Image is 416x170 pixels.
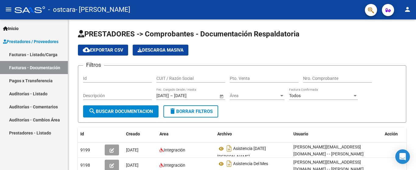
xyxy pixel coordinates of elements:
[124,127,157,141] datatable-header-cell: Creado
[133,45,188,56] app-download-masive: Descarga masiva de comprobantes (adjuntos)
[80,131,84,136] span: Id
[170,93,173,98] span: –
[169,107,176,115] mat-icon: delete
[291,127,382,141] datatable-header-cell: Usuario
[80,148,90,152] span: 9199
[89,107,96,115] mat-icon: search
[289,93,301,98] span: Todos
[3,38,58,45] span: Prestadores / Proveedores
[293,131,308,136] span: Usuario
[75,3,130,16] span: - [PERSON_NAME]
[156,93,169,98] input: Fecha inicio
[159,131,169,136] span: Area
[169,109,213,114] span: Borrar Filtros
[126,148,138,152] span: [DATE]
[83,61,104,69] h3: Filtros
[382,127,413,141] datatable-header-cell: Acción
[225,159,233,168] i: Descargar documento
[80,163,90,168] span: 9198
[217,146,266,159] span: Asistencia [DATE] [PERSON_NAME]
[5,6,12,13] mat-icon: menu
[385,131,398,136] span: Acción
[78,127,102,141] datatable-header-cell: Id
[138,47,184,53] span: Descarga Masiva
[3,25,19,32] span: Inicio
[83,46,90,53] mat-icon: cloud_download
[215,127,291,141] datatable-header-cell: Archivo
[225,144,233,153] i: Descargar documento
[133,45,188,56] button: Descarga Masiva
[293,144,364,156] span: [PERSON_NAME][EMAIL_ADDRESS][DOMAIN_NAME] - - [PERSON_NAME]
[218,93,225,99] button: Open calendar
[163,105,218,117] button: Borrar Filtros
[174,93,204,98] input: Fecha fin
[395,149,410,164] div: Open Intercom Messenger
[164,163,185,168] span: Integración
[230,93,279,98] span: Área
[126,163,138,168] span: [DATE]
[157,127,215,141] datatable-header-cell: Area
[164,148,185,152] span: Integración
[78,30,299,38] span: PRESTADORES -> Comprobantes - Documentación Respaldatoria
[126,131,140,136] span: Creado
[404,6,411,13] mat-icon: person
[78,45,128,56] button: Exportar CSV
[83,105,159,117] button: Buscar Documentacion
[217,131,232,136] span: Archivo
[48,3,75,16] span: - ostcara
[89,109,153,114] span: Buscar Documentacion
[83,47,123,53] span: Exportar CSV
